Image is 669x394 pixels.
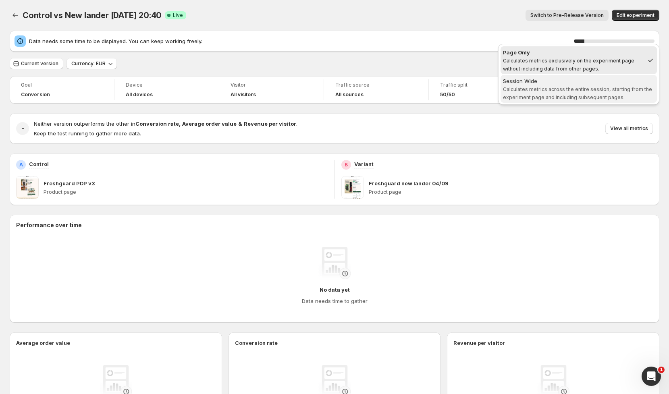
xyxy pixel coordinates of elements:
div: Page Only [503,48,644,56]
h4: No data yet [320,286,350,294]
button: Back [10,10,21,21]
span: Neither version outperforms the other in . [34,120,297,127]
span: 50/50 [440,91,455,98]
p: Freshguard PDP v3 [44,179,95,187]
h4: Data needs time to gather [302,297,368,305]
a: VisitorAll visitors [231,81,312,99]
h3: Average order value [16,339,70,347]
span: Currency: EUR [71,60,106,67]
span: Traffic source [335,82,417,88]
div: Session Wide [503,77,654,85]
img: Freshguard new lander 04/09 [341,176,364,199]
span: Visitor [231,82,312,88]
span: Keep the test running to gather more data. [34,130,141,137]
p: Freshguard new lander 04/09 [369,179,449,187]
strong: & [238,120,242,127]
h3: Conversion rate [235,339,278,347]
p: Product page [44,189,328,195]
a: DeviceAll devices [126,81,208,99]
strong: Average order value [182,120,237,127]
h2: Performance over time [16,221,653,229]
a: Traffic split50/50 [440,81,522,99]
h4: All devices [126,91,153,98]
h2: A [19,162,23,168]
p: Control [29,160,49,168]
span: Control vs New lander [DATE] 20:40 [23,10,162,20]
span: Goal [21,82,103,88]
span: Conversion [21,91,50,98]
strong: Revenue per visitor [244,120,296,127]
span: Traffic split [440,82,522,88]
strong: Conversion rate [135,120,179,127]
span: Device [126,82,208,88]
h3: Revenue per visitor [453,339,505,347]
button: Switch to Pre-Release Version [526,10,609,21]
span: Data needs some time to be displayed. You can keep working freely. [29,37,574,45]
span: Current version [21,60,58,67]
button: Currency: EUR [66,58,117,69]
a: Traffic sourceAll sources [335,81,417,99]
strong: , [179,120,181,127]
h4: All sources [335,91,364,98]
p: Variant [354,160,374,168]
a: GoalConversion [21,81,103,99]
h2: B [345,162,348,168]
span: Calculates metrics exclusively on the experiment page without including data from other pages. [503,58,634,72]
span: View all metrics [610,125,648,132]
button: Edit experiment [612,10,659,21]
span: Live [173,12,183,19]
button: View all metrics [605,123,653,134]
p: Product page [369,189,653,195]
span: Calculates metrics across the entire session, starting from the experiment page and including sub... [503,86,652,100]
h2: - [21,124,24,133]
img: No data yet [318,247,351,279]
img: Freshguard PDP v3 [16,176,39,199]
span: 1 [658,367,665,373]
span: Edit experiment [617,12,654,19]
span: Switch to Pre-Release Version [530,12,604,19]
button: Current version [10,58,63,69]
h4: All visitors [231,91,256,98]
iframe: Intercom live chat [642,367,661,386]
